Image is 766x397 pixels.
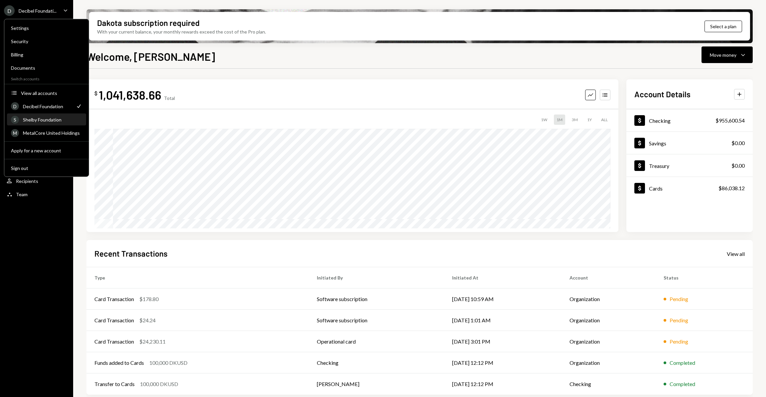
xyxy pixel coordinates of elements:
[634,89,691,100] h2: Account Details
[94,90,97,97] div: $
[11,165,82,171] div: Sign out
[7,48,86,60] a: Billing
[94,380,135,388] div: Transfer to Cards
[19,8,57,14] div: Decibel Foundati...
[94,248,168,259] h2: Recent Transactions
[4,188,69,200] a: Team
[569,115,580,125] div: 3M
[704,21,742,32] button: Select a plan
[309,331,445,352] td: Operational card
[670,359,695,367] div: Completed
[649,185,663,192] div: Cards
[702,46,753,63] button: Move money
[444,352,562,373] td: [DATE] 12:12 PM
[7,145,86,157] button: Apply for a new account
[718,184,745,192] div: $86,038.12
[562,288,656,310] td: Organization
[649,163,669,169] div: Treasury
[444,373,562,395] td: [DATE] 12:12 PM
[727,250,745,257] a: View all
[562,373,656,395] td: Checking
[11,116,19,123] div: S
[11,52,82,57] div: Billing
[584,115,594,125] div: 1Y
[444,310,562,331] td: [DATE] 1:01 AM
[656,267,753,288] th: Status
[538,115,550,125] div: 1W
[11,129,19,137] div: M
[94,359,144,367] div: Funds added to Cards
[86,267,309,288] th: Type
[626,177,753,199] a: Cards$86,038.12
[670,316,688,324] div: Pending
[7,35,86,47] a: Security
[309,267,445,288] th: Initiated By
[4,5,15,16] div: D
[444,267,562,288] th: Initiated At
[11,65,82,71] div: Documents
[16,178,38,184] div: Recipients
[562,331,656,352] td: Organization
[562,352,656,373] td: Organization
[670,380,695,388] div: Completed
[139,316,156,324] div: $24.24
[710,51,736,58] div: Move money
[7,127,86,139] a: MMetalCore United Holdings
[139,338,166,346] div: $24,230.11
[11,102,19,110] div: D
[86,50,215,63] h1: Welcome, [PERSON_NAME]
[554,115,565,125] div: 1M
[94,295,134,303] div: Card Transaction
[11,39,82,44] div: Security
[164,95,175,101] div: Total
[4,175,69,187] a: Recipients
[626,132,753,154] a: Savings$0.00
[140,380,178,388] div: 100,000 DKUSD
[149,359,188,367] div: 100,000 DKUSD
[139,295,159,303] div: $178.80
[7,22,86,34] a: Settings
[649,118,671,124] div: Checking
[731,139,745,147] div: $0.00
[562,267,656,288] th: Account
[309,373,445,395] td: [PERSON_NAME]
[670,295,688,303] div: Pending
[97,28,266,35] div: With your current balance, your monthly rewards exceed the cost of the Pro plan.
[7,114,86,125] a: SShelby Foundation
[16,192,28,197] div: Team
[562,310,656,331] td: Organization
[598,115,610,125] div: ALL
[670,338,688,346] div: Pending
[715,117,745,124] div: $955,600.54
[23,130,82,136] div: MetalCore United Holdings
[727,251,745,257] div: View all
[626,109,753,131] a: Checking$955,600.54
[21,90,82,96] div: View all accounts
[7,62,86,74] a: Documents
[7,162,86,174] button: Sign out
[94,316,134,324] div: Card Transaction
[11,25,82,31] div: Settings
[97,17,199,28] div: Dakota subscription required
[309,352,445,373] td: Checking
[626,154,753,177] a: Treasury$0.00
[23,103,71,109] div: Decibel Foundation
[731,162,745,170] div: $0.00
[94,338,134,346] div: Card Transaction
[309,310,445,331] td: Software subscription
[444,331,562,352] td: [DATE] 3:01 PM
[99,87,161,102] div: 1,041,638.66
[4,75,89,81] div: Switch accounts
[649,140,666,146] div: Savings
[11,147,82,153] div: Apply for a new account
[444,288,562,310] td: [DATE] 10:59 AM
[309,288,445,310] td: Software subscription
[23,117,82,122] div: Shelby Foundation
[7,87,86,99] button: View all accounts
